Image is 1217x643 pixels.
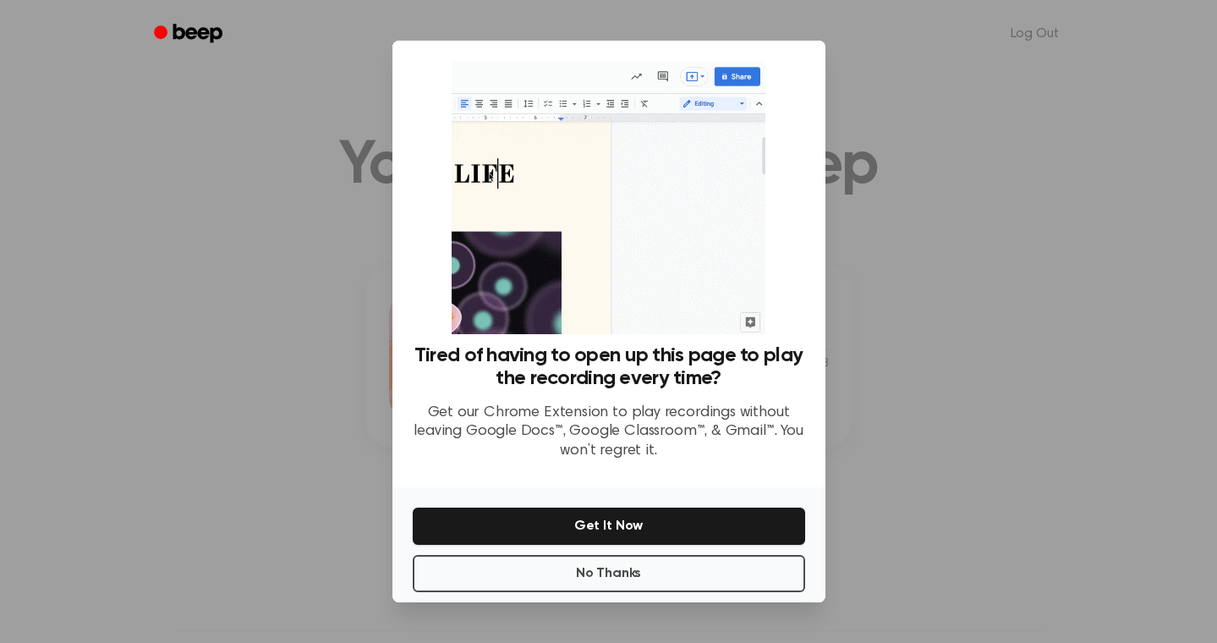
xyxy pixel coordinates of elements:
img: Beep extension in action [452,61,765,334]
a: Beep [142,18,238,51]
button: No Thanks [413,555,805,592]
h3: Tired of having to open up this page to play the recording every time? [413,344,805,390]
p: Get our Chrome Extension to play recordings without leaving Google Docs™, Google Classroom™, & Gm... [413,404,805,461]
a: Log Out [994,14,1076,54]
button: Get It Now [413,508,805,545]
